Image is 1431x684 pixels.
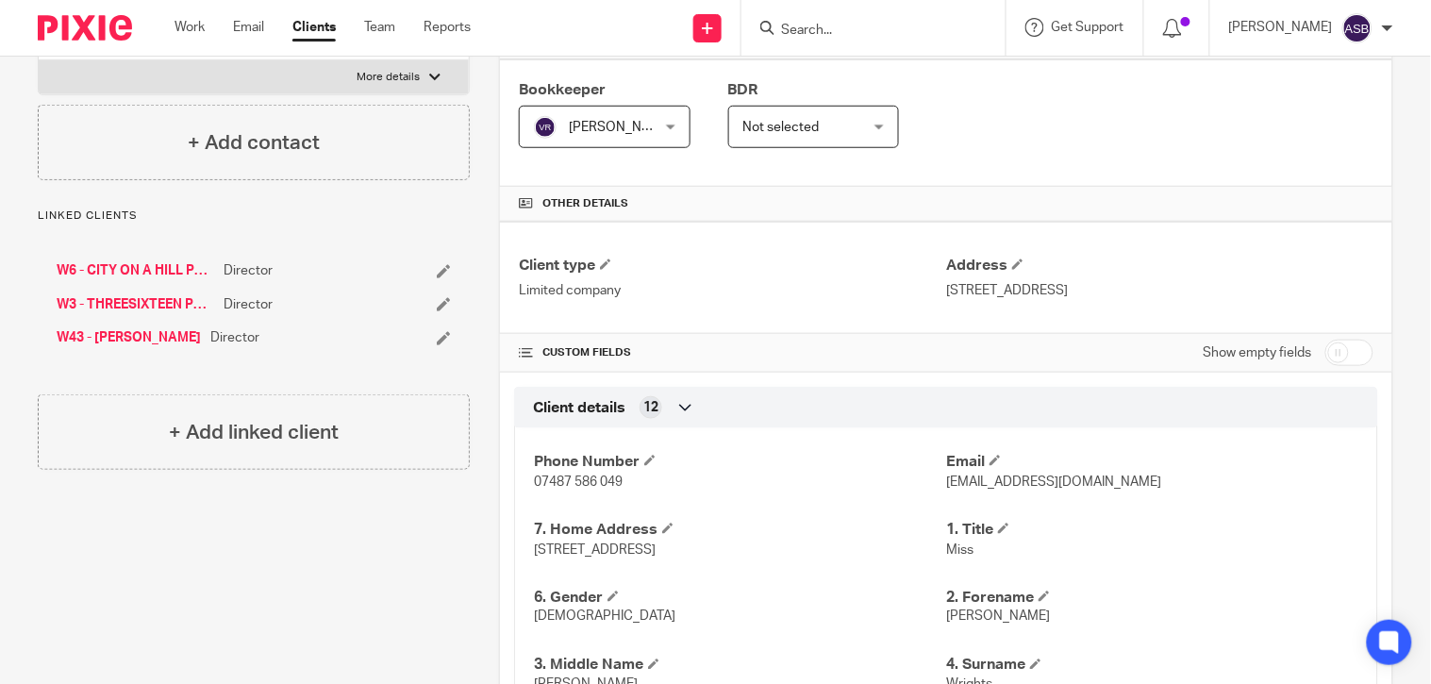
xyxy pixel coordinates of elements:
span: Director [224,261,273,280]
h4: 2. Forename [946,588,1358,608]
span: 12 [643,398,658,417]
h4: CUSTOM FIELDS [519,345,946,360]
h4: + Add linked client [169,418,339,447]
p: Limited company [519,281,946,300]
h4: Address [946,256,1373,275]
h4: Email [946,452,1358,472]
p: [PERSON_NAME] [1229,18,1333,37]
a: Team [364,18,395,37]
span: Director [210,328,259,347]
h4: 6. Gender [534,588,946,608]
p: [STREET_ADDRESS] [946,281,1373,300]
h4: 3. Middle Name [534,656,946,676]
a: Reports [424,18,471,37]
span: [PERSON_NAME] [569,121,673,134]
h4: 7. Home Address [534,520,946,540]
span: Get Support [1052,21,1124,34]
a: W43 - [PERSON_NAME] [57,328,201,347]
span: Director [224,295,273,314]
p: Linked clients [38,209,470,224]
span: BDR [728,82,758,97]
span: Bookkeeper [519,82,606,97]
h4: + Add contact [188,128,320,158]
a: W6 - CITY ON A HILL PROPERTIES LTD* [57,261,214,280]
span: [DEMOGRAPHIC_DATA] [534,610,675,624]
span: Miss [946,543,973,557]
img: svg%3E [1342,13,1373,43]
label: Show empty fields [1204,343,1312,362]
img: svg%3E [534,116,557,139]
span: Not selected [743,121,820,134]
h4: Client type [519,256,946,275]
a: Email [233,18,264,37]
h4: 4. Surname [946,656,1358,676]
img: Pixie [38,15,132,41]
p: More details [357,70,420,85]
a: Clients [292,18,336,37]
span: [EMAIL_ADDRESS][DOMAIN_NAME] [946,475,1161,489]
h4: 1. Title [946,520,1358,540]
span: 07487 586 049 [534,475,623,489]
span: [STREET_ADDRESS] [534,543,656,557]
h4: Phone Number [534,452,946,472]
a: Work [175,18,205,37]
span: Client details [533,398,625,418]
a: W3 - THREESIXTEEN PRODUCTIONS LIMITED* [57,295,214,314]
span: Other details [542,196,628,211]
input: Search [779,23,949,40]
span: [PERSON_NAME] [946,610,1050,624]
